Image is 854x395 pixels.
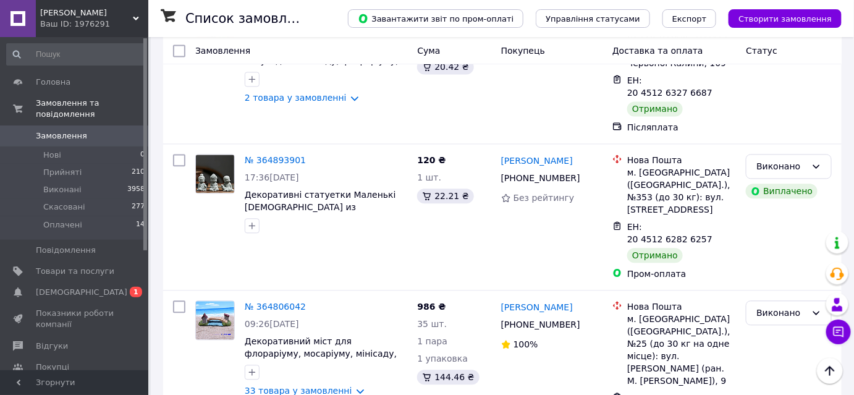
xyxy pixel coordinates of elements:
[716,13,842,23] a: Створити замовлення
[245,336,397,383] a: Декоративний міст для флораріуму, мосаріуму, мінісаду, [GEOGRAPHIC_DATA], іоделізму, диорам
[501,155,573,167] a: [PERSON_NAME]
[627,313,736,387] div: м. [GEOGRAPHIC_DATA] ([GEOGRAPHIC_DATA].), №25 (до 30 кг на одне місце): вул. [PERSON_NAME] (ран....
[43,184,82,195] span: Виконані
[417,59,473,74] div: 20.42 ₴
[6,43,146,66] input: Пошук
[43,167,82,178] span: Прийняті
[417,319,447,329] span: 35 шт.
[499,169,583,187] div: [PHONE_NUMBER]
[627,75,712,98] span: ЕН: 20 4512 6327 6687
[499,316,583,333] div: [PHONE_NUMBER]
[245,93,347,103] a: 2 товара у замовленні
[136,219,145,231] span: 14
[746,184,818,198] div: Виплачено
[729,9,842,28] button: Створити замовлення
[127,184,145,195] span: 3958
[826,320,851,344] button: Чат з покупцем
[245,172,299,182] span: 17:36[DATE]
[43,150,61,161] span: Нові
[36,266,114,277] span: Товари та послуги
[417,302,446,312] span: 986 ₴
[417,354,468,363] span: 1 упаковка
[746,46,777,56] span: Статус
[36,245,96,256] span: Повідомлення
[627,121,736,134] div: Післяплата
[817,358,843,384] button: Наверх
[417,336,447,346] span: 1 пара
[358,13,514,24] span: Завантажити звіт по пром-оплаті
[40,19,148,30] div: Ваш ID: 1976291
[612,46,703,56] span: Доставка та оплата
[417,172,441,182] span: 1 шт.
[627,154,736,166] div: Нова Пошта
[348,9,523,28] button: Завантажити звіт по пром-оплаті
[195,154,235,193] a: Фото товару
[627,248,683,263] div: Отримано
[627,268,736,280] div: Пром-оплата
[417,155,446,165] span: 120 ₴
[417,370,479,384] div: 144.46 ₴
[738,14,832,23] span: Створити замовлення
[417,46,440,56] span: Cума
[36,362,69,373] span: Покупці
[185,11,311,26] h1: Список замовлень
[501,301,573,313] a: [PERSON_NAME]
[132,167,145,178] span: 210
[417,189,473,203] div: 22.21 ₴
[140,150,145,161] span: 0
[40,7,133,19] span: Моя Доня
[627,300,736,313] div: Нова Пошта
[501,46,545,56] span: Покупець
[756,159,806,173] div: Виконано
[245,319,299,329] span: 09:26[DATE]
[36,130,87,142] span: Замовлення
[36,98,148,120] span: Замовлення та повідомлення
[36,77,70,88] span: Головна
[36,341,68,352] span: Відгуки
[627,166,736,216] div: м. [GEOGRAPHIC_DATA] ([GEOGRAPHIC_DATA].), №353 (до 30 кг): вул. [STREET_ADDRESS]
[662,9,717,28] button: Експорт
[43,202,85,213] span: Скасовані
[36,308,114,330] span: Показники роботи компанії
[36,287,127,298] span: [DEMOGRAPHIC_DATA]
[43,219,82,231] span: Оплачені
[546,14,640,23] span: Управління статусами
[514,339,538,349] span: 100%
[672,14,707,23] span: Експорт
[756,306,806,320] div: Виконано
[196,301,234,339] img: Фото товару
[536,9,650,28] button: Управління статусами
[195,300,235,340] a: Фото товару
[245,302,306,312] a: № 364806042
[514,193,575,203] span: Без рейтингу
[245,190,401,237] a: Декоративні статуетки Маленькі [DEMOGRAPHIC_DATA] из полістоуна. Для міні-саду, флораріуму, аквар...
[627,101,683,116] div: Отримано
[132,202,145,213] span: 277
[245,155,306,165] a: № 364893901
[130,287,142,297] span: 1
[627,222,712,244] span: ЕН: 20 4512 6282 6257
[196,155,234,193] img: Фото товару
[195,46,250,56] span: Замовлення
